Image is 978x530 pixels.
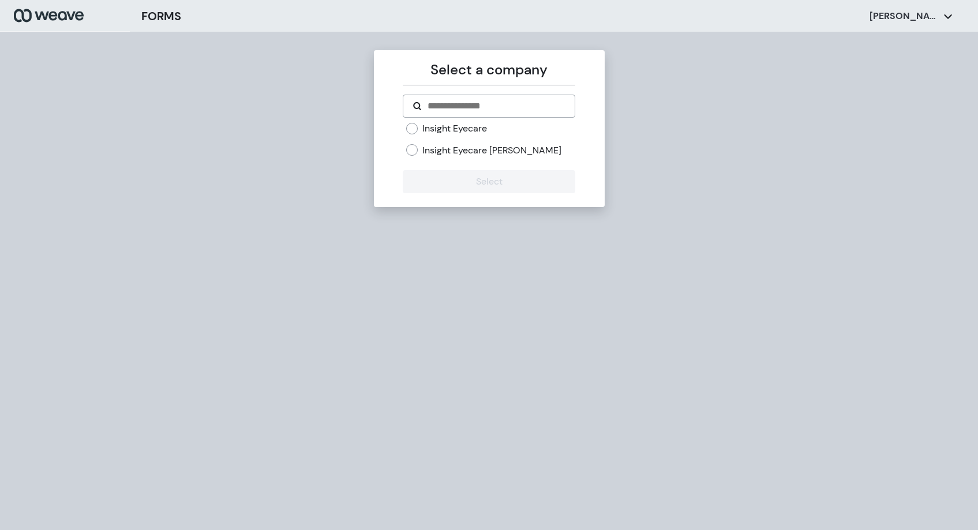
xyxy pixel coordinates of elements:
[426,99,565,113] input: Search
[422,122,487,135] label: Insight Eyecare
[403,59,575,80] p: Select a company
[870,10,939,22] p: [PERSON_NAME]
[422,144,561,157] label: Insight Eyecare [PERSON_NAME]
[141,7,181,25] h3: FORMS
[403,170,575,193] button: Select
